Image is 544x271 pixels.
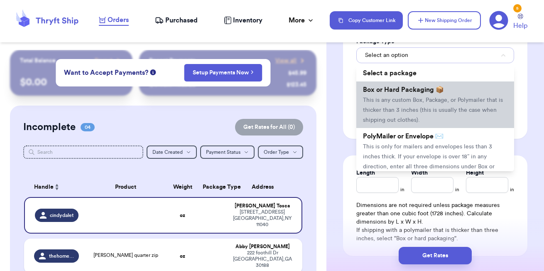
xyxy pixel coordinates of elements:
[224,15,262,25] a: Inventory
[198,177,228,197] th: Package Type
[264,150,289,155] span: Order Type
[233,209,292,228] div: [STREET_ADDRESS] [GEOGRAPHIC_DATA] , NY 11040
[289,15,315,25] div: More
[34,183,54,192] span: Handle
[363,97,503,123] span: This is any custom Box, Package, or Polymailer that is thicker than 3 inches (this is usually the...
[288,69,306,77] div: $ 45.99
[275,57,297,65] span: View all
[152,150,183,155] span: Date Created
[513,21,527,31] span: Help
[200,145,255,159] button: Payment Status
[99,15,129,26] a: Orders
[408,11,481,30] button: New Shipping Order
[193,69,254,77] a: Setup Payments Now
[49,253,74,259] span: thehomebodybookshelf
[399,247,472,264] button: Get Rates
[54,182,60,192] button: Sort ascending
[206,150,240,155] span: Payment Status
[180,213,185,218] strong: oz
[356,226,514,243] p: If shipping with a polymailer that is thicker than three inches, select "Box or hard packaging".
[84,177,168,197] th: Product
[510,186,514,193] span: in
[365,51,408,59] span: Select an option
[513,14,527,31] a: Help
[23,145,144,159] input: Search
[168,177,198,197] th: Weight
[20,57,56,65] p: Total Balance
[147,145,197,159] button: Date Created
[23,121,76,134] h2: Incomplete
[411,169,428,177] label: Width
[513,4,522,12] div: 5
[165,15,198,25] span: Purchased
[95,57,123,65] a: Payout
[363,144,495,180] span: This is only for mailers and envelopes less than 3 inches thick. If your envelope is over 18” in ...
[184,64,262,81] button: Setup Payments Now
[64,68,148,78] span: Want to Accept Payments?
[235,119,303,135] button: Get Rates for All (0)
[233,250,292,269] div: 222 foothill Dr [GEOGRAPHIC_DATA] , GA 30188
[20,76,123,89] p: $ 0.00
[455,186,459,193] span: in
[356,169,375,177] label: Length
[363,86,444,93] span: Box or Hard Packaging 📦
[363,70,417,76] span: Select a package
[81,123,95,131] span: 04
[356,47,514,63] button: Select an option
[363,133,444,140] span: PolyMailer or Envelope ✉️
[95,57,113,65] span: Payout
[330,11,403,30] button: Copy Customer Link
[275,57,306,65] a: View all
[180,254,185,259] strong: oz
[489,11,508,30] a: 5
[233,203,292,209] div: [PERSON_NAME] Tosca
[149,57,195,65] p: Recent Payments
[228,177,302,197] th: Address
[155,15,198,25] a: Purchased
[400,186,404,193] span: in
[356,201,514,243] div: Dimensions are not required unless package measures greater than one cubic foot (1728 inches). Ca...
[258,145,303,159] button: Order Type
[287,81,306,89] div: $ 123.45
[233,244,292,250] div: Abby [PERSON_NAME]
[93,253,158,258] span: [PERSON_NAME] quarter zip
[233,15,262,25] span: Inventory
[466,169,484,177] label: Height
[108,15,129,25] span: Orders
[50,212,74,219] span: cindydalet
